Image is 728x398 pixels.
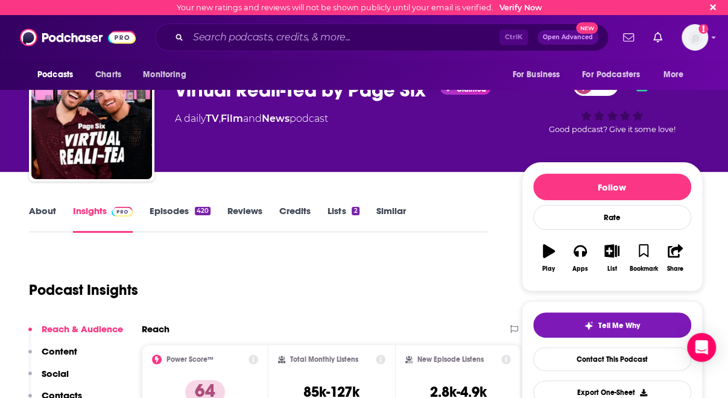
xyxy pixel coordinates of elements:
[29,281,138,299] h1: Podcast Insights
[582,66,640,83] span: For Podcasters
[150,205,210,233] a: Episodes420
[499,30,528,45] span: Ctrl K
[667,265,683,273] div: Share
[42,368,69,379] p: Social
[417,355,484,364] h2: New Episode Listens
[522,67,703,142] div: 64Good podcast? Give it some love!
[687,333,716,362] div: Open Intercom Messenger
[219,113,221,124] span: ,
[628,236,659,280] button: Bookmark
[29,205,56,233] a: About
[682,24,708,51] img: User Profile
[142,323,169,335] h2: Reach
[598,321,640,330] span: Tell Me Why
[177,3,542,12] div: Your new ratings and reviews will not be shown publicly until your email is verified.
[195,207,210,215] div: 420
[135,63,201,86] button: open menu
[565,236,596,280] button: Apps
[155,24,609,51] div: Search podcasts, credits, & more...
[262,113,290,124] a: News
[576,22,598,34] span: New
[607,265,617,273] div: List
[175,112,328,126] div: A daily podcast
[28,368,69,390] button: Social
[87,63,128,86] a: Charts
[328,205,359,233] a: Lists2
[206,113,219,124] a: TV
[42,323,123,335] p: Reach & Audience
[663,66,684,83] span: More
[629,265,657,273] div: Bookmark
[243,113,262,124] span: and
[37,66,73,83] span: Podcasts
[533,174,691,200] button: Follow
[499,3,542,12] a: Verify Now
[543,34,593,40] span: Open Advanced
[290,355,358,364] h2: Total Monthly Listens
[533,347,691,371] a: Contact This Podcast
[659,236,691,280] button: Share
[456,86,486,92] span: Claimed
[504,63,575,86] button: open menu
[542,265,555,273] div: Play
[549,125,676,134] span: Good podcast? Give it some love!
[533,236,565,280] button: Play
[31,58,152,179] img: Virtual Reali-Tea by Page Six
[682,24,708,51] span: Logged in as jbarbour
[28,346,77,368] button: Content
[584,321,593,330] img: tell me why sparkle
[572,265,588,273] div: Apps
[533,312,691,338] button: tell me why sparkleTell Me Why
[682,24,708,51] button: Show profile menu
[188,28,499,47] input: Search podcasts, credits, & more...
[648,27,667,48] a: Show notifications dropdown
[596,236,627,280] button: List
[28,323,123,346] button: Reach & Audience
[574,63,657,86] button: open menu
[352,207,359,215] div: 2
[655,63,699,86] button: open menu
[73,205,133,233] a: InsightsPodchaser Pro
[166,355,214,364] h2: Power Score™
[20,26,136,49] img: Podchaser - Follow, Share and Rate Podcasts
[143,66,186,83] span: Monitoring
[221,113,243,124] a: Film
[376,205,406,233] a: Similar
[512,66,560,83] span: For Business
[618,27,639,48] a: Show notifications dropdown
[279,205,311,233] a: Credits
[227,205,262,233] a: Reviews
[42,346,77,357] p: Content
[112,207,133,216] img: Podchaser Pro
[698,24,708,34] svg: Email not verified
[537,30,598,45] button: Open AdvancedNew
[95,66,121,83] span: Charts
[533,205,691,230] div: Rate
[29,63,89,86] button: open menu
